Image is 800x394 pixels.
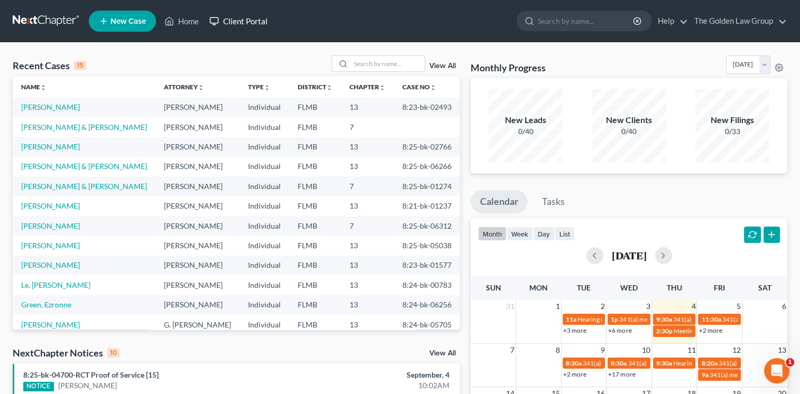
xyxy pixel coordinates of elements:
[155,216,240,236] td: [PERSON_NAME]
[489,126,563,137] div: 0/40
[21,221,80,230] a: [PERSON_NAME]
[21,102,80,111] a: [PERSON_NAME]
[674,327,791,335] span: Meeting of Creditors for [PERSON_NAME]
[652,12,688,31] a: Help
[612,250,647,261] h2: [DATE]
[289,295,341,315] td: FLMB
[289,157,341,176] td: FLMB
[505,300,516,313] span: 31
[538,11,635,31] input: Search by name...
[240,295,289,315] td: Individual
[155,117,240,137] td: [PERSON_NAME]
[289,97,341,117] td: FLMB
[764,358,789,383] iframe: Intercom live chat
[289,275,341,295] td: FLMB
[351,56,425,71] input: Search by name...
[394,157,460,176] td: 8:25-bk-06266
[341,196,394,215] td: 13
[155,137,240,156] td: [PERSON_NAME]
[673,315,775,323] span: 341(a) meeting for [PERSON_NAME]
[315,380,449,391] div: 10:02AM
[341,256,394,275] td: 13
[379,85,385,91] i: unfold_more
[341,176,394,196] td: 7
[429,350,456,357] a: View All
[529,283,548,292] span: Mon
[509,344,516,357] span: 7
[40,85,47,91] i: unfold_more
[471,61,546,74] h3: Monthly Progress
[600,300,606,313] span: 2
[21,260,80,269] a: [PERSON_NAME]
[641,344,651,357] span: 10
[667,283,682,292] span: Thu
[298,83,333,91] a: Districtunfold_more
[23,370,159,379] a: 8:25-bk-04700-RCT Proof of Service [15]
[21,83,47,91] a: Nameunfold_more
[486,283,501,292] span: Sun
[592,126,666,137] div: 0/40
[240,196,289,215] td: Individual
[21,123,147,132] a: [PERSON_NAME] & [PERSON_NAME]
[577,315,660,323] span: Hearing for [PERSON_NAME]
[155,256,240,275] td: [PERSON_NAME]
[735,300,742,313] span: 5
[695,126,769,137] div: 0/33
[592,114,666,126] div: New Clients
[198,85,204,91] i: unfold_more
[394,236,460,255] td: 8:25-bk-05038
[240,256,289,275] td: Individual
[341,137,394,156] td: 13
[111,17,146,25] span: New Case
[394,137,460,156] td: 8:25-bk-02766
[555,300,561,313] span: 1
[686,344,696,357] span: 11
[656,315,672,323] span: 9:30a
[21,182,147,191] a: [PERSON_NAME] & [PERSON_NAME]
[402,83,436,91] a: Case Nounfold_more
[689,12,787,31] a: The Golden Law Group
[555,344,561,357] span: 8
[341,236,394,255] td: 13
[289,117,341,137] td: FLMB
[394,176,460,196] td: 8:25-bk-01274
[164,83,204,91] a: Attorneyunfold_more
[394,196,460,215] td: 8:21-bk-01237
[289,315,341,334] td: FLMB
[289,236,341,255] td: FLMB
[21,280,90,289] a: Le, [PERSON_NAME]
[289,196,341,215] td: FLMB
[341,117,394,137] td: 7
[159,12,204,31] a: Home
[240,216,289,236] td: Individual
[341,216,394,236] td: 7
[394,216,460,236] td: 8:25-bk-06312
[21,142,80,151] a: [PERSON_NAME]
[240,157,289,176] td: Individual
[240,315,289,334] td: Individual
[430,85,436,91] i: unfold_more
[74,61,86,70] div: 15
[600,344,606,357] span: 9
[240,275,289,295] td: Individual
[341,295,394,315] td: 13
[21,241,80,250] a: [PERSON_NAME]
[489,114,563,126] div: New Leads
[533,227,555,241] button: day
[394,275,460,295] td: 8:24-bk-00783
[619,315,721,323] span: 341(a) meeting for [PERSON_NAME]
[315,370,449,380] div: September, 4
[155,97,240,117] td: [PERSON_NAME]
[555,227,575,241] button: list
[758,283,771,292] span: Sat
[289,137,341,156] td: FLMB
[13,59,86,72] div: Recent Cases
[731,344,742,357] span: 12
[507,227,533,241] button: week
[341,97,394,117] td: 13
[23,382,54,391] div: NOTICE
[698,326,722,334] a: +2 more
[577,283,591,292] span: Tue
[289,216,341,236] td: FLMB
[21,162,147,171] a: [PERSON_NAME] & [PERSON_NAME]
